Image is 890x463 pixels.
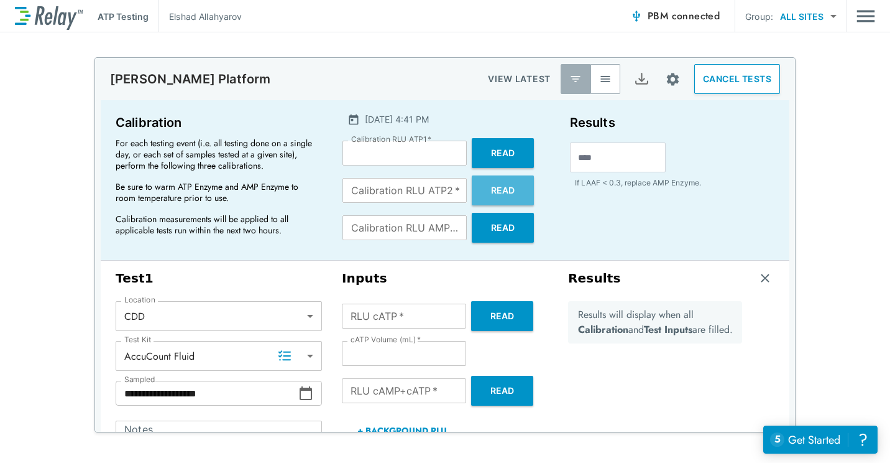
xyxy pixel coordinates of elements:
p: Group: [745,10,773,23]
button: Read [472,138,534,168]
label: Sampled [124,375,155,384]
p: Calibration [116,113,320,133]
p: Calibration measurements will be applied to all applicable tests run within the next two hours. [116,213,314,236]
p: If LAAF < 0.3, replace AMP Enzyme. [575,177,774,189]
p: Elshad Allahyarov [169,10,242,23]
img: LuminUltra Relay [15,3,83,30]
img: Export Icon [634,72,649,87]
iframe: Resource center [763,426,878,454]
b: Test Inputs [644,322,692,337]
button: Read [471,301,533,331]
button: CANCEL TESTS [694,64,780,94]
label: Location [124,296,155,304]
p: [DATE] 4:41 PM [365,113,429,126]
p: Results [570,113,774,133]
p: Results will display when all and are filled. [578,307,733,337]
img: Calender Icon [347,113,360,126]
h3: Inputs [342,271,548,286]
label: Test Kit [124,335,152,344]
label: Calibration RLU ATP1 [351,135,431,144]
img: Settings Icon [665,72,681,87]
button: Read [472,175,534,205]
button: Export [626,64,656,94]
h3: Results [568,271,621,286]
span: PBM [648,7,720,25]
p: VIEW LATEST [488,72,551,87]
button: Main menu [856,4,875,28]
div: CDD [116,304,322,329]
label: cATP Volume (mL) [351,335,421,344]
button: Site setup [656,63,689,96]
span: connected [672,9,720,23]
img: Latest [569,73,582,85]
h3: Test 1 [116,271,322,286]
button: + Background RLU [342,416,462,446]
p: ATP Testing [98,10,149,23]
div: AccuCount Fluid [116,344,322,368]
button: PBM connected [625,4,725,29]
img: Connected Icon [630,10,643,22]
button: Read [472,213,534,243]
img: Remove [759,272,771,284]
img: View All [599,73,612,85]
img: Drawer Icon [856,4,875,28]
input: Choose date, selected date is Sep 4, 2025 [116,381,298,406]
p: Be sure to warm ATP Enzyme and AMP Enzyme to room temperature prior to use. [116,181,314,203]
p: For each testing event (i.e. all testing done on a single day, or each set of samples tested at a... [116,138,314,171]
p: [PERSON_NAME] Platform [110,72,270,87]
button: Read [471,376,533,406]
b: Calibration [578,322,628,337]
